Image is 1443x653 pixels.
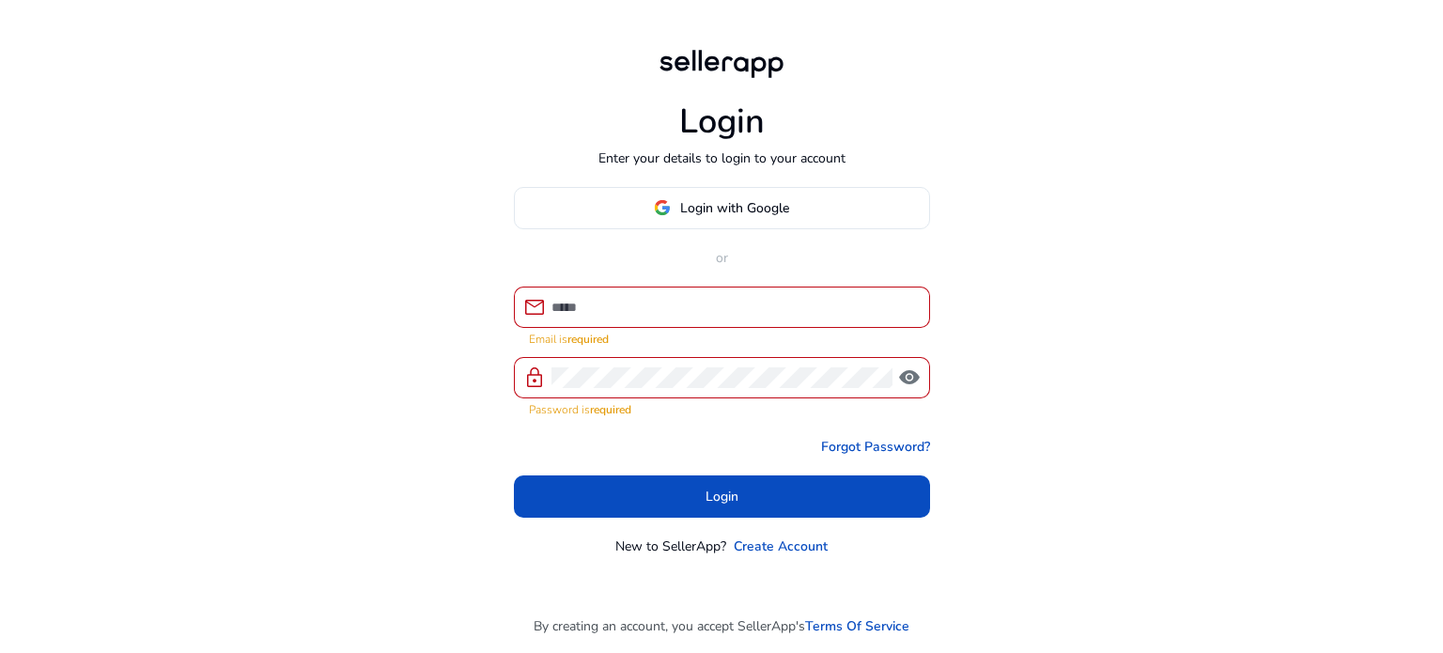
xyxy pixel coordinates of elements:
[523,366,546,389] span: lock
[529,398,915,418] mat-error: Password is
[679,101,765,142] h1: Login
[734,536,828,556] a: Create Account
[598,148,846,168] p: Enter your details to login to your account
[514,248,930,268] p: or
[680,198,789,218] span: Login with Google
[615,536,726,556] p: New to SellerApp?
[514,475,930,518] button: Login
[523,296,546,319] span: mail
[590,402,631,417] strong: required
[821,437,930,457] a: Forgot Password?
[805,616,909,636] a: Terms Of Service
[654,199,671,216] img: google-logo.svg
[567,332,609,347] strong: required
[706,487,738,506] span: Login
[898,366,921,389] span: visibility
[514,187,930,229] button: Login with Google
[529,328,915,348] mat-error: Email is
